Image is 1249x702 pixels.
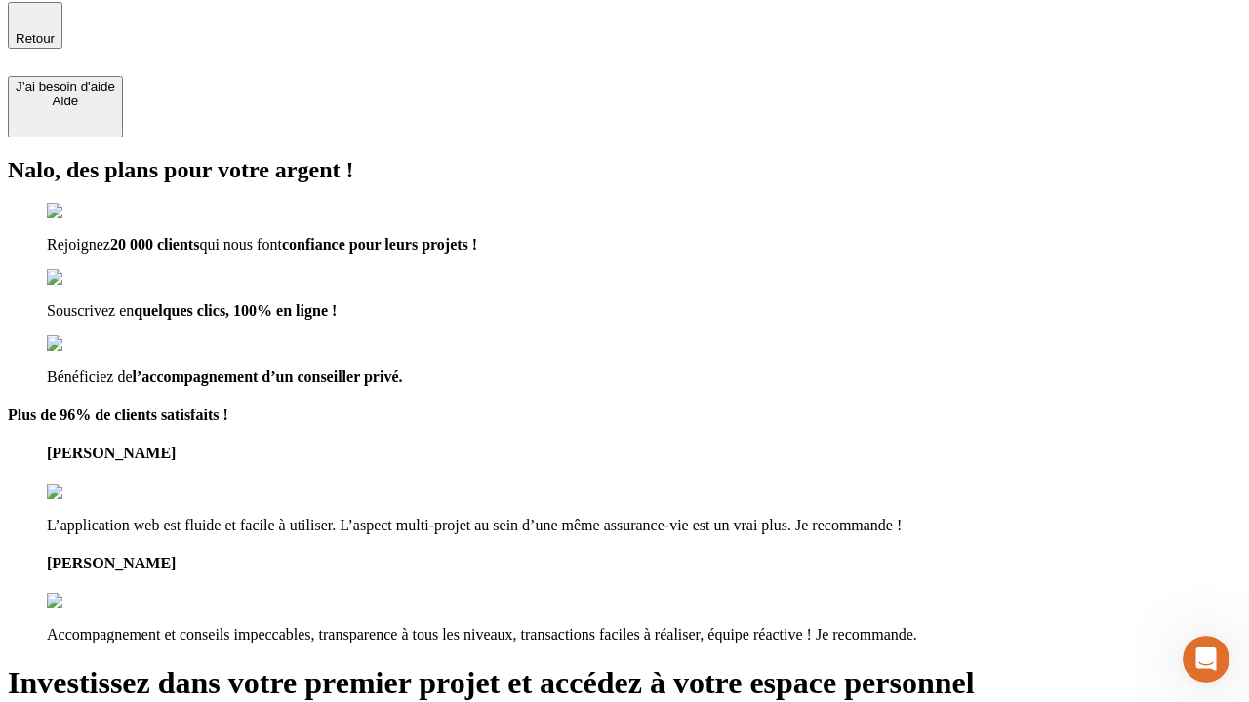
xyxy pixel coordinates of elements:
[47,369,133,385] span: Bénéficiez de
[16,94,115,108] div: Aide
[134,302,337,319] span: quelques clics, 100% en ligne !
[8,665,1241,701] h1: Investissez dans votre premier projet et accédez à votre espace personnel
[47,484,143,501] img: reviews stars
[8,76,123,137] button: J’ai besoin d'aideAide
[16,79,115,94] div: J’ai besoin d'aide
[282,236,477,253] span: confiance pour leurs projets !
[133,369,403,385] span: l’accompagnement d’un conseiller privé.
[110,236,200,253] span: 20 000 clients
[47,203,131,220] img: checkmark
[47,236,110,253] span: Rejoignez
[16,31,55,46] span: Retour
[47,593,143,610] img: reviews stars
[8,407,1241,424] h4: Plus de 96% de clients satisfaits !
[47,335,131,353] img: checkmark
[47,517,1241,534] p: L’application web est fluide et facile à utiliser. L’aspect multi-projet au sein d’une même assur...
[8,2,62,49] button: Retour
[8,157,1241,183] h2: Nalo, des plans pour votre argent !
[47,626,1241,643] p: Accompagnement et conseils impeccables, transparence à tous les niveaux, transactions faciles à r...
[1183,636,1229,682] iframe: Intercom live chat
[199,236,281,253] span: qui nous font
[47,555,1241,572] h4: [PERSON_NAME]
[47,269,131,287] img: checkmark
[47,445,1241,462] h4: [PERSON_NAME]
[47,302,134,319] span: Souscrivez en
